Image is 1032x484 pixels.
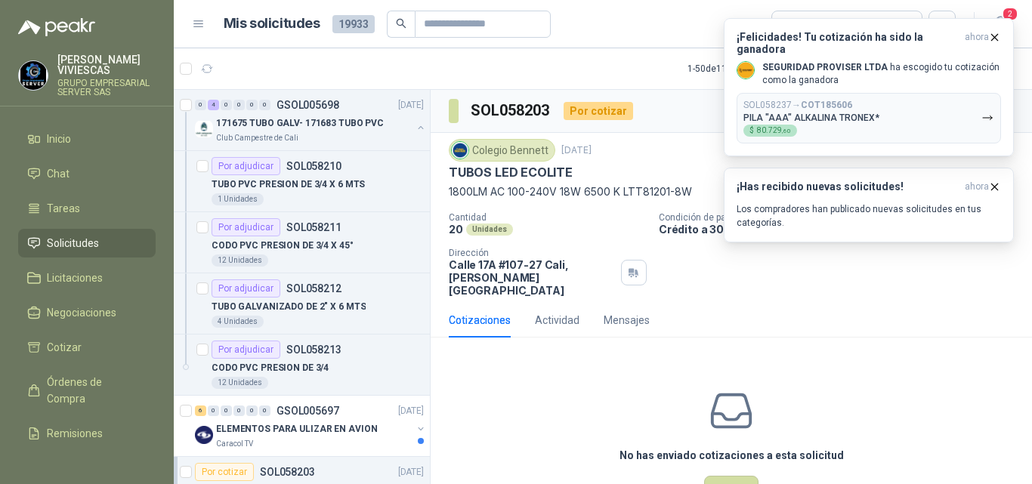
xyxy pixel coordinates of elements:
[398,404,424,418] p: [DATE]
[174,212,430,273] a: Por adjudicarSOL058211CODO PVC PRESION DE 3/4 X 45°12 Unidades
[195,405,206,416] div: 6
[781,16,813,32] div: Todas
[259,405,270,416] div: 0
[47,235,99,251] span: Solicitudes
[47,270,103,286] span: Licitaciones
[174,334,430,396] a: Por adjudicarSOL058213CODO PVC PRESION DE 3/412 Unidades
[449,165,573,180] p: TUBOS LED ECOLITE
[212,239,354,253] p: CODO PVC PRESION DE 3/4 X 45°
[737,180,959,193] h3: ¡Has recibido nuevas solicitudes!
[195,463,254,481] div: Por cotizar
[57,54,156,76] p: [PERSON_NAME] VIVIESCAS
[449,258,615,297] p: Calle 17A #107-27 Cali , [PERSON_NAME][GEOGRAPHIC_DATA]
[286,283,341,294] p: SOL058212
[965,31,989,55] span: ahora
[398,465,424,479] p: [DATE]
[216,132,298,144] p: Club Campestre de Cali
[47,339,82,356] span: Cotizar
[724,168,1014,242] button: ¡Has recibido nuevas solicitudes!ahora Los compradores han publicado nuevas solicitudes en tus ca...
[18,159,156,188] a: Chat
[737,62,754,79] img: Company Logo
[233,100,245,110] div: 0
[18,125,156,153] a: Inicio
[212,361,329,375] p: CODO PVC PRESION DE 3/4
[659,223,1026,236] p: Crédito a 30 días
[737,93,1001,143] button: SOL058237→COT185606PILA "AAA" ALKALINA TRONEX*$80.729,60
[564,102,633,120] div: Por cotizar
[737,31,959,55] h3: ¡Felicidades! Tu cotización ha sido la ganadora
[18,419,156,448] a: Remisiones
[449,223,463,236] p: 20
[782,128,791,134] span: ,60
[18,368,156,413] a: Órdenes de Compra
[47,200,80,217] span: Tareas
[737,202,1001,230] p: Los compradores han publicado nuevas solicitudes en tus categorías.
[224,13,320,35] h1: Mis solicitudes
[212,218,280,236] div: Por adjudicar
[18,264,156,292] a: Licitaciones
[743,113,879,123] p: PILA "AAA" ALKALINA TRONEX*
[332,15,375,33] span: 19933
[212,316,264,328] div: 4 Unidades
[449,312,511,328] div: Cotizaciones
[762,61,1001,87] p: ha escogido tu cotización como la ganadora
[212,177,365,192] p: TUBO PVC PRESION DE 3/4 X 6 MTS
[212,279,280,297] div: Por adjudicar
[18,298,156,327] a: Negociaciones
[195,100,206,110] div: 0
[57,79,156,97] p: GRUPO EMPRESARIAL SERVER SAS
[449,212,647,223] p: Cantidad
[724,18,1014,156] button: ¡Felicidades! Tu cotización ha sido la ganadoraahora Company LogoSEGURIDAD PROVISER LTDA ha escog...
[286,344,341,355] p: SOL058213
[277,100,339,110] p: GSOL005698
[762,62,888,72] b: SEGURIDAD PROVISER LTDA
[1002,7,1018,21] span: 2
[221,405,232,416] div: 0
[757,127,791,134] span: 80.729
[174,151,430,212] a: Por adjudicarSOL058210TUBO PVC PRESION DE 3/4 X 6 MTS1 Unidades
[208,100,219,110] div: 4
[535,312,579,328] div: Actividad
[221,100,232,110] div: 0
[233,405,245,416] div: 0
[212,254,268,267] div: 12 Unidades
[260,467,315,477] p: SOL058203
[659,212,1026,223] p: Condición de pago
[212,193,264,205] div: 1 Unidades
[561,143,592,158] p: [DATE]
[212,300,366,314] p: TUBO GALVANIZADO DE 2" X 6 MTS
[174,273,430,334] a: Por adjudicarSOL058212TUBO GALVANIZADO DE 2" X 6 MTS4 Unidades
[47,425,103,442] span: Remisiones
[286,222,341,233] p: SOL058211
[801,100,852,110] b: COT185606
[19,61,48,90] img: Company Logo
[212,377,268,389] div: 12 Unidades
[620,447,844,464] h3: No has enviado cotizaciones a esta solicitud
[195,426,213,444] img: Company Logo
[47,165,70,182] span: Chat
[604,312,650,328] div: Mensajes
[216,438,253,450] p: Caracol TV
[212,341,280,359] div: Por adjudicar
[286,161,341,171] p: SOL058210
[195,96,427,144] a: 0 4 0 0 0 0 GSOL005698[DATE] Company Logo171675 TUBO GALV- 171683 TUBO PVCClub Campestre de Cali
[246,405,258,416] div: 0
[208,405,219,416] div: 0
[396,18,406,29] span: search
[398,98,424,113] p: [DATE]
[216,422,377,436] p: ELEMENTOS PARA ULIZAR EN AVION
[449,139,555,162] div: Colegio Bennett
[452,142,468,159] img: Company Logo
[195,402,427,450] a: 6 0 0 0 0 0 GSOL005697[DATE] Company LogoELEMENTOS PARA ULIZAR EN AVIONCaracol TV
[466,224,513,236] div: Unidades
[687,57,791,81] div: 1 - 50 de 11573
[246,100,258,110] div: 0
[965,180,989,193] span: ahora
[449,248,615,258] p: Dirección
[743,100,852,111] p: SOL058237 →
[449,183,1014,200] p: 1800LM AC 100-240V 18W 6500 K LTT81201-8W
[987,11,1014,38] button: 2
[18,194,156,223] a: Tareas
[743,125,797,137] div: $
[47,131,71,147] span: Inicio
